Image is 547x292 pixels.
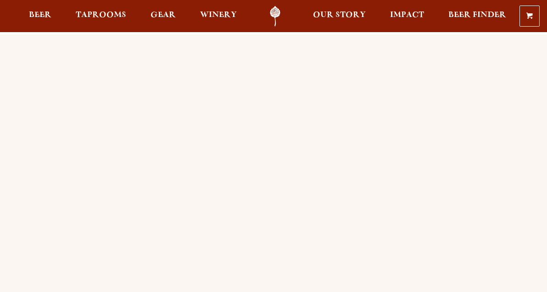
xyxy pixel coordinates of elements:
span: Winery [200,11,237,19]
a: Beer Finder [442,6,512,27]
a: Odell Home [258,6,292,27]
a: Impact [384,6,430,27]
span: Beer Finder [448,11,506,19]
span: Gear [151,11,176,19]
span: Impact [390,11,424,19]
a: Taprooms [70,6,132,27]
a: Beer [23,6,57,27]
span: Taprooms [76,11,126,19]
a: Our Story [307,6,372,27]
span: Our Story [313,11,366,19]
span: Beer [29,11,51,19]
a: Gear [145,6,182,27]
a: Winery [194,6,243,27]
